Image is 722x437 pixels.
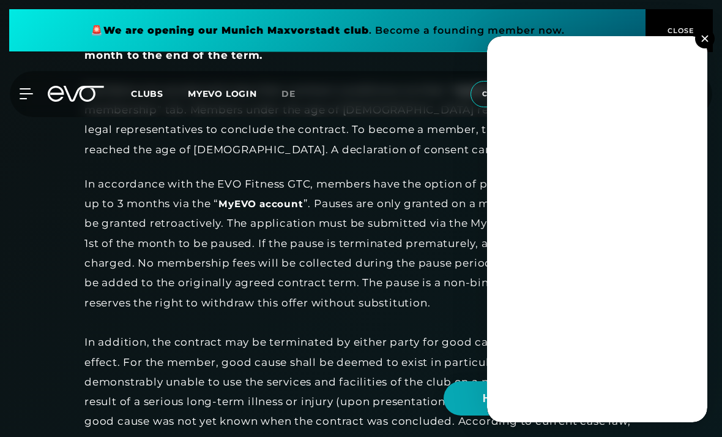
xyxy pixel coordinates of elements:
button: CLOSE [646,9,713,52]
span: Clubs [131,88,163,99]
span: choose membership [482,89,572,99]
a: de [281,87,310,101]
a: Clubs [131,88,188,99]
span: de [281,88,296,99]
button: Hi Athlete! What would you like to do? [444,381,698,416]
a: MYEVO LOGIN [188,88,257,99]
img: close.svg [701,35,708,42]
a: MyEVO account [218,198,303,211]
span: CLOSE [664,25,694,36]
a: choose membership [467,81,587,107]
span: Hi Athlete! What would you like to do? [483,390,683,407]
